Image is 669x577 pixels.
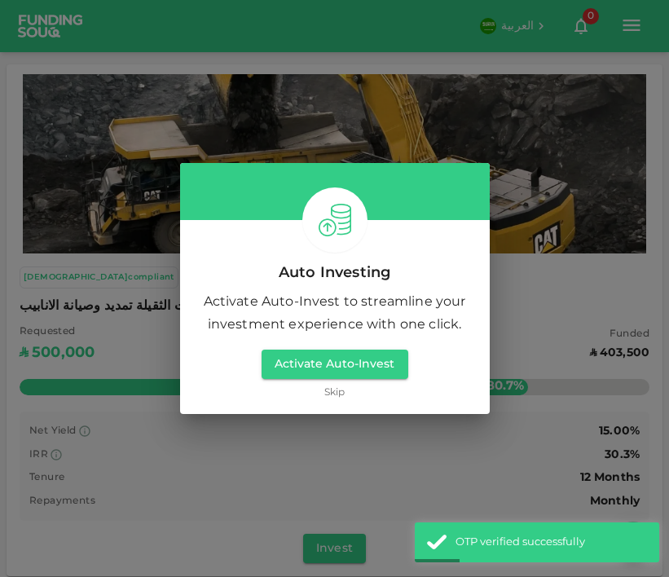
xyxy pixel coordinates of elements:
[456,535,647,551] div: OTP verified successfully
[262,350,408,379] button: Activate Auto-Invest
[324,385,345,401] a: Skip
[319,204,351,236] img: Coin
[279,266,390,280] span: Auto Investing
[193,291,477,337] span: Activate Auto-Invest to streamline your investment experience with one click.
